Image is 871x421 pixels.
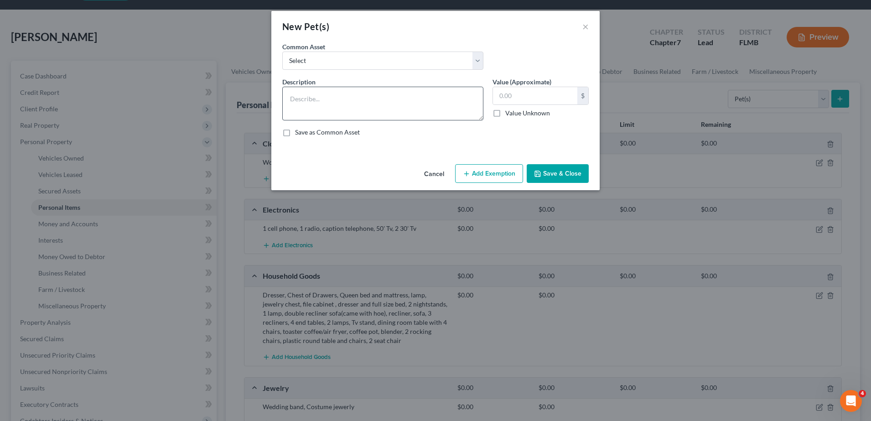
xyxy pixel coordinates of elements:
label: Common Asset [282,42,325,52]
input: 0.00 [493,87,577,104]
div: New Pet(s) [282,20,329,33]
span: Description [282,78,316,86]
label: Value Unknown [505,109,550,118]
div: $ [577,87,588,104]
button: × [582,21,589,32]
iframe: Intercom live chat [840,390,862,412]
label: Save as Common Asset [295,128,360,137]
button: Save & Close [527,164,589,183]
label: Value (Approximate) [493,77,551,87]
button: Cancel [417,165,451,183]
span: 4 [859,390,866,397]
button: Add Exemption [455,164,523,183]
